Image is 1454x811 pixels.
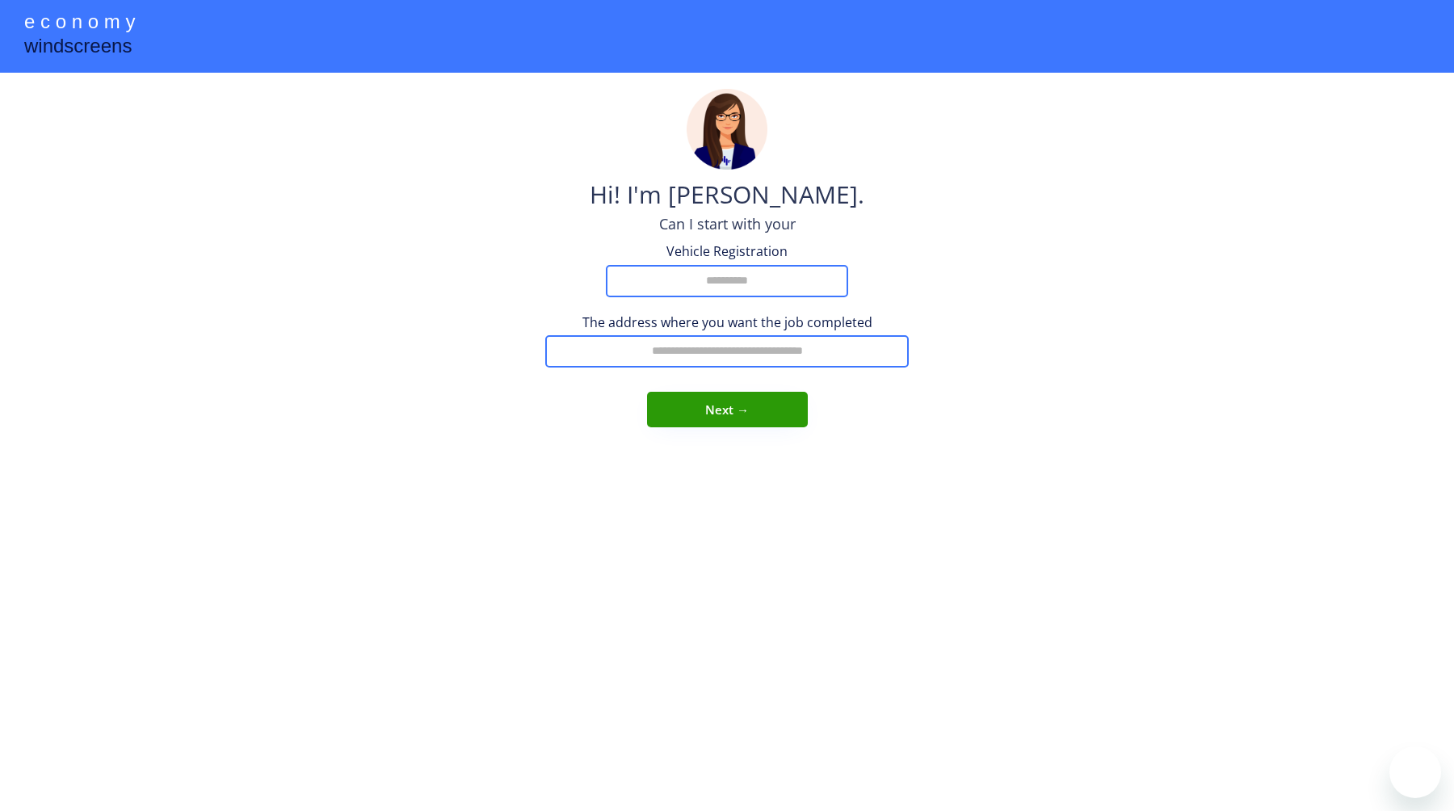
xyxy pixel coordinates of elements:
div: The address where you want the job completed [545,313,909,331]
iframe: Button to launch messaging window [1389,746,1441,798]
div: Vehicle Registration [646,242,808,260]
div: windscreens [24,32,132,64]
div: Can I start with your [659,214,796,234]
button: Next → [647,392,808,427]
div: e c o n o m y [24,8,135,39]
img: madeline.png [687,89,767,170]
div: Hi! I'm [PERSON_NAME]. [590,178,864,214]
